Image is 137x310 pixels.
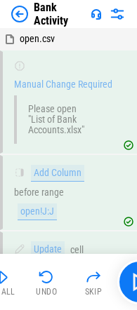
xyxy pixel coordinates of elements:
[31,241,65,258] div: Update
[18,203,57,220] div: open!J:J
[38,269,55,285] img: Undo
[41,187,64,198] div: range
[34,1,85,27] div: Bank Activity
[70,245,84,255] div: cell
[85,288,103,296] div: Skip
[71,265,116,299] button: Skip
[20,33,55,44] span: open.csv
[36,288,57,296] div: Undo
[85,269,102,285] img: Skip
[91,8,102,20] img: Support
[24,265,69,299] button: Undo
[14,187,39,198] div: before
[31,165,84,182] div: Add Column
[11,6,28,22] img: Back
[109,6,126,22] img: Settings menu
[14,79,112,90] div: Manual Change Required
[28,104,93,135] div: Please open "List of Bank Accounts.xlsx"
